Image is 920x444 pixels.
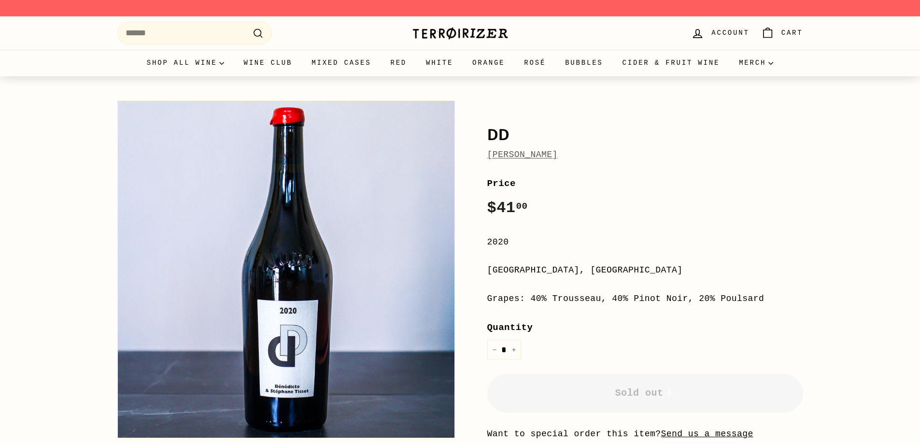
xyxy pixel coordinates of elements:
[381,50,416,76] a: Red
[137,50,234,76] summary: Shop all wine
[487,292,803,306] div: Grapes: 40% Trousseau, 40% Pinot Noir, 20% Poulsard
[755,19,809,47] a: Cart
[487,150,558,159] a: [PERSON_NAME]
[487,264,803,278] div: [GEOGRAPHIC_DATA], [GEOGRAPHIC_DATA]
[487,127,803,143] h1: DD
[487,340,521,360] input: quantity
[487,176,803,191] label: Price
[487,374,803,413] button: Sold out
[487,235,803,249] div: 2020
[613,50,730,76] a: Cider & Fruit Wine
[661,429,753,439] a: Send us a message
[487,320,803,335] label: Quantity
[514,50,555,76] a: Rosé
[711,28,749,39] span: Account
[487,427,803,441] li: Want to special order this item?
[507,340,521,360] button: Increase item quantity by one
[615,387,675,399] span: Sold out
[487,200,528,217] span: $41
[302,50,381,76] a: Mixed Cases
[781,28,803,39] span: Cart
[555,50,612,76] a: Bubbles
[729,50,783,76] summary: Merch
[463,50,514,76] a: Orange
[685,19,755,47] a: Account
[416,50,463,76] a: White
[118,101,454,438] img: DD
[516,201,527,212] sup: 00
[98,50,822,76] div: Primary
[234,50,302,76] a: Wine Club
[487,340,502,360] button: Reduce item quantity by one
